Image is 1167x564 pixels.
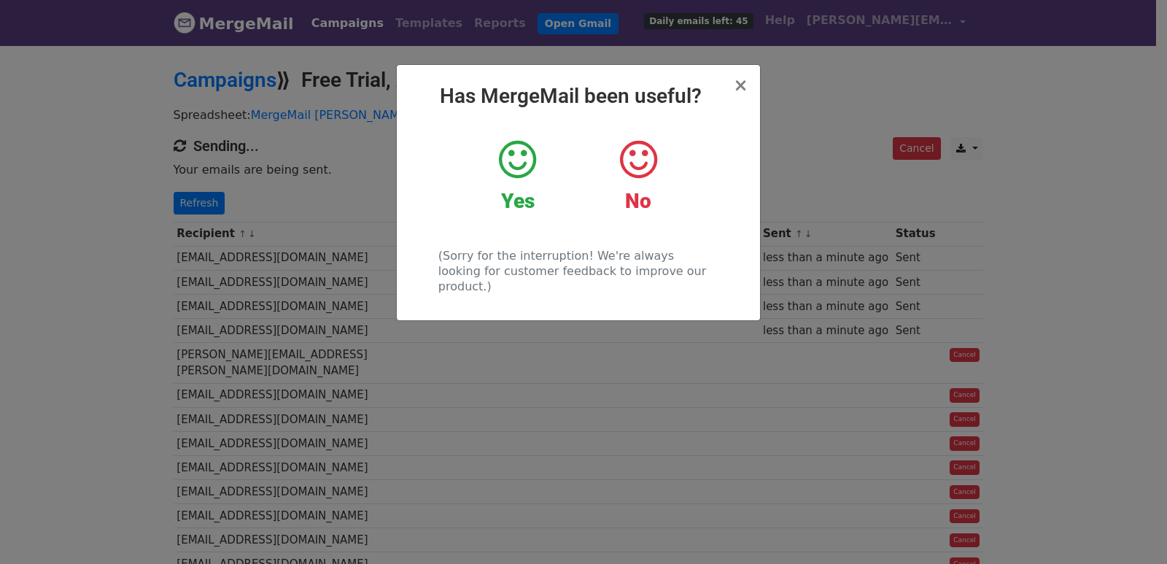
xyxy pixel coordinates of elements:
[408,84,748,109] h2: Has MergeMail been useful?
[468,138,567,214] a: Yes
[733,77,748,94] button: Close
[625,189,651,213] strong: No
[438,248,718,294] p: (Sorry for the interruption! We're always looking for customer feedback to improve our product.)
[1094,494,1167,564] iframe: Chat Widget
[733,75,748,96] span: ×
[501,189,535,213] strong: Yes
[589,138,687,214] a: No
